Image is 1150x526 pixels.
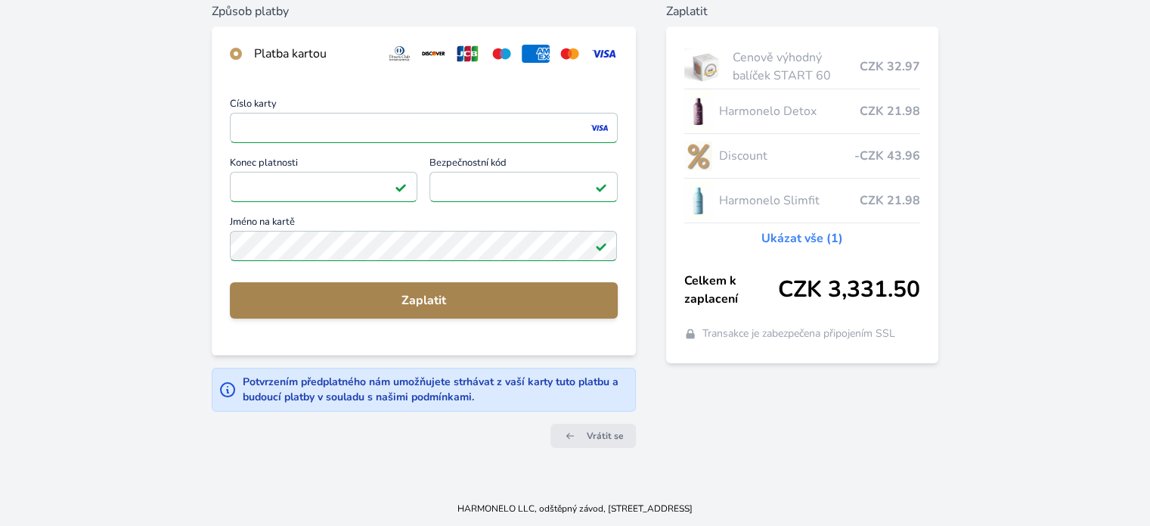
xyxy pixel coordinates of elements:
[684,182,713,219] img: SLIMFIT_se_stinem_x-lo.jpg
[778,276,920,303] span: CZK 3,331.50
[243,375,628,405] div: Potvrzením předplatného nám umožňujete strhávat z vaší karty tuto platbu a budoucí platby v soula...
[254,45,374,63] div: Platba kartou
[595,181,607,193] img: Platné pole
[860,58,920,76] span: CZK 32.97
[230,158,417,172] span: Konec platnosti
[436,176,610,198] iframe: Iframe pro bezpečnostní kód
[718,191,859,210] span: Harmonelo Slimfit
[589,121,609,135] img: visa
[556,45,584,63] img: mc.svg
[684,137,713,175] img: discount-lo.png
[718,102,859,120] span: Harmonelo Detox
[684,272,778,308] span: Celkem k zaplacení
[230,282,617,319] button: Zaplatit
[230,217,617,231] span: Jméno na kartě
[550,424,636,448] a: Vrátit se
[242,291,605,310] span: Zaplatit
[733,48,859,85] span: Cenově výhodný balíček START 60
[522,45,550,63] img: amex.svg
[237,117,610,139] iframe: Iframe pro číslo karty
[395,181,407,193] img: Platné pole
[237,176,411,198] iframe: Iframe pro datum vypršení platnosti
[718,147,854,165] span: Discount
[590,45,618,63] img: visa.svg
[212,2,635,20] h6: Způsob platby
[429,158,617,172] span: Bezpečnostní kód
[587,430,624,442] span: Vrátit se
[666,2,938,20] h6: Zaplatit
[702,326,895,341] span: Transakce je zabezpečena připojením SSL
[386,45,414,63] img: diners.svg
[860,191,920,210] span: CZK 21.98
[761,229,843,247] a: Ukázat vše (1)
[454,45,482,63] img: jcb.svg
[854,147,920,165] span: -CZK 43.96
[684,92,713,130] img: DETOX_se_stinem_x-lo.jpg
[420,45,448,63] img: discover.svg
[488,45,516,63] img: maestro.svg
[230,231,617,261] input: Jméno na kartěPlatné pole
[595,240,607,252] img: Platné pole
[230,99,617,113] span: Číslo karty
[860,102,920,120] span: CZK 21.98
[684,48,727,86] img: start.jpg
